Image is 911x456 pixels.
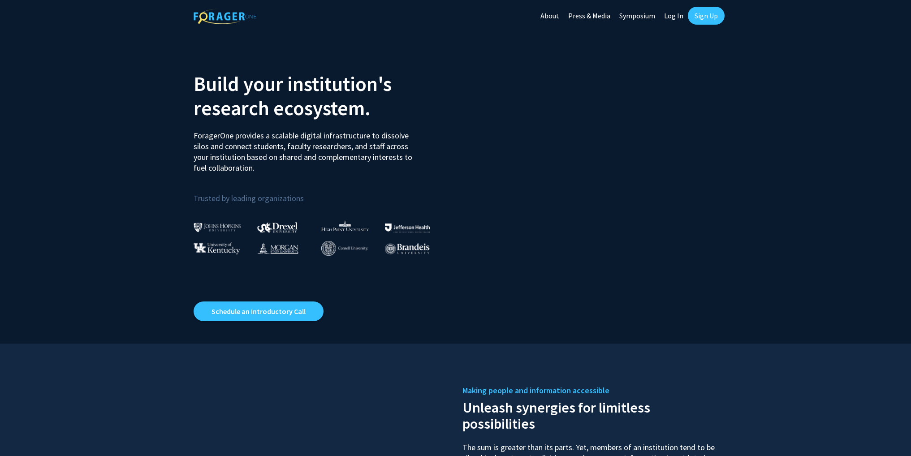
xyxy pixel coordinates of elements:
img: Thomas Jefferson University [385,224,430,232]
img: Johns Hopkins University [194,223,241,232]
h5: Making people and information accessible [462,384,718,397]
img: High Point University [321,220,369,231]
p: ForagerOne provides a scalable digital infrastructure to dissolve silos and connect students, fac... [194,124,419,173]
p: Trusted by leading organizations [194,181,449,205]
img: Drexel University [257,222,298,232]
img: Cornell University [321,241,368,256]
img: University of Kentucky [194,242,240,254]
h2: Unleash synergies for limitless possibilities [462,397,718,432]
img: Brandeis University [385,243,430,254]
a: Opens in a new tab [194,301,324,321]
h2: Build your institution's research ecosystem. [194,72,449,120]
a: Sign Up [688,7,725,25]
img: ForagerOne Logo [194,9,256,24]
img: Morgan State University [257,242,298,254]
